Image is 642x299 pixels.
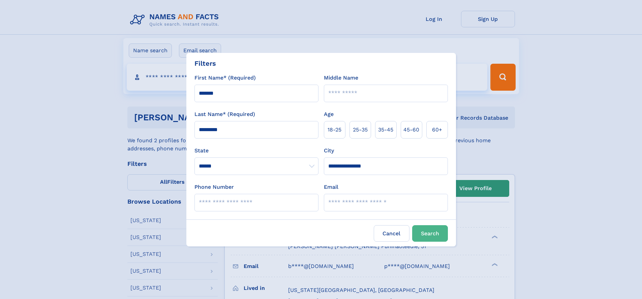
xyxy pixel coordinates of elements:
[194,110,255,118] label: Last Name* (Required)
[194,74,256,82] label: First Name* (Required)
[194,183,234,191] label: Phone Number
[324,147,334,155] label: City
[324,74,358,82] label: Middle Name
[328,126,341,134] span: 18‑25
[194,58,216,68] div: Filters
[374,225,409,242] label: Cancel
[432,126,442,134] span: 60+
[403,126,419,134] span: 45‑60
[324,110,334,118] label: Age
[194,147,318,155] label: State
[378,126,393,134] span: 35‑45
[324,183,338,191] label: Email
[412,225,448,242] button: Search
[353,126,368,134] span: 25‑35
